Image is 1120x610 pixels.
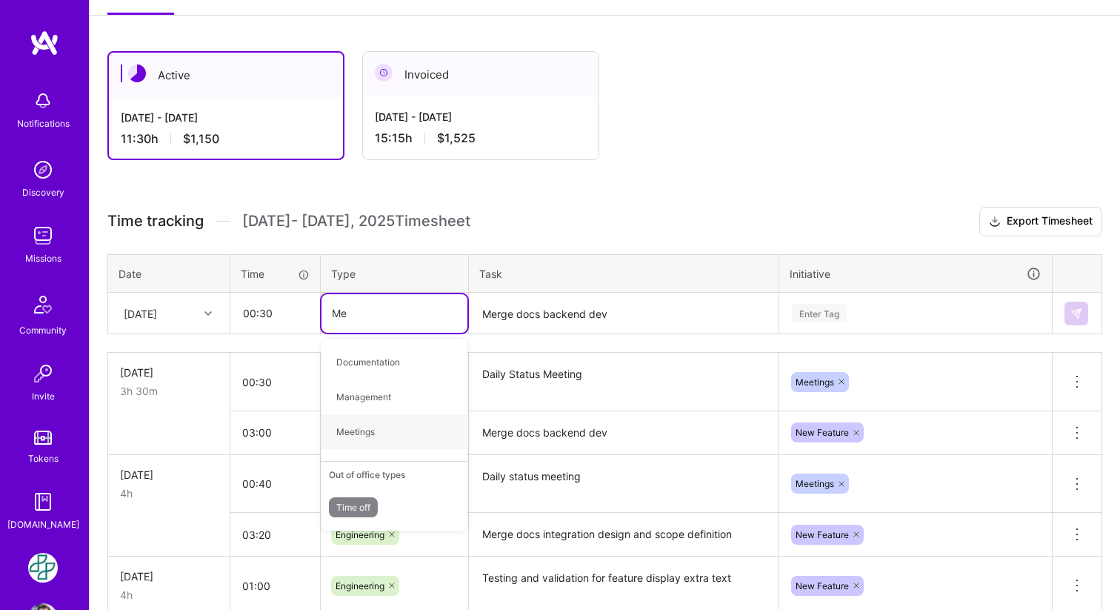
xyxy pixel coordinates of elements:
[796,580,849,591] span: New Feature
[107,212,204,231] span: Time tracking
[24,553,61,583] a: Counter Health: Team for Counter Health
[796,529,849,540] span: New Feature
[979,207,1102,236] button: Export Timesheet
[28,553,58,583] img: Counter Health: Team for Counter Health
[28,155,58,185] img: discovery
[204,310,212,317] i: icon Chevron
[28,86,58,116] img: bell
[109,53,343,98] div: Active
[321,254,469,293] th: Type
[120,383,218,399] div: 3h 30m
[28,359,58,388] img: Invite
[108,254,230,293] th: Date
[34,431,52,445] img: tokens
[363,52,599,97] div: Invoiced
[470,413,777,454] textarea: Merge docs backend dev
[121,110,331,125] div: [DATE] - [DATE]
[230,413,320,452] input: HH:MM
[124,305,157,321] div: [DATE]
[128,64,146,82] img: Active
[231,294,319,333] input: HH:MM
[28,451,59,466] div: Tokens
[32,388,55,404] div: Invite
[121,131,331,147] div: 11:30 h
[183,131,219,147] span: $1,150
[790,265,1041,282] div: Initiative
[336,529,384,540] span: Engineering
[120,365,218,380] div: [DATE]
[241,266,310,282] div: Time
[329,497,378,517] span: Time off
[329,387,399,407] span: Management
[25,287,61,322] img: Community
[242,212,470,231] span: [DATE] - [DATE] , 2025 Timesheet
[375,130,587,146] div: 15:15 h
[792,302,847,325] div: Enter Tag
[437,130,476,146] span: $1,525
[469,254,779,293] th: Task
[230,515,320,554] input: HH:MM
[796,427,849,438] span: New Feature
[25,251,61,266] div: Missions
[329,422,382,442] span: Meetings
[230,566,320,606] input: HH:MM
[22,185,64,200] div: Discovery
[989,214,1001,230] i: icon Download
[120,587,218,603] div: 4h
[329,352,407,372] span: Documentation
[230,362,320,402] input: HH:MM
[470,514,777,555] textarea: Merge docs integration design and scope definition
[230,464,320,503] input: HH:MM
[120,568,218,584] div: [DATE]
[19,322,67,338] div: Community
[321,461,467,488] div: Out of office types
[375,64,393,82] img: Invoiced
[336,580,384,591] span: Engineering
[30,30,59,56] img: logo
[17,116,70,131] div: Notifications
[470,354,777,410] textarea: Daily Status Meeting
[375,109,587,125] div: [DATE] - [DATE]
[1070,308,1082,319] img: Submit
[796,478,834,489] span: Meetings
[120,467,218,483] div: [DATE]
[28,221,58,251] img: teamwork
[7,517,79,532] div: [DOMAIN_NAME]
[120,485,218,501] div: 4h
[796,377,834,388] span: Meetings
[28,487,58,517] img: guide book
[470,457,777,512] textarea: Daily status meeting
